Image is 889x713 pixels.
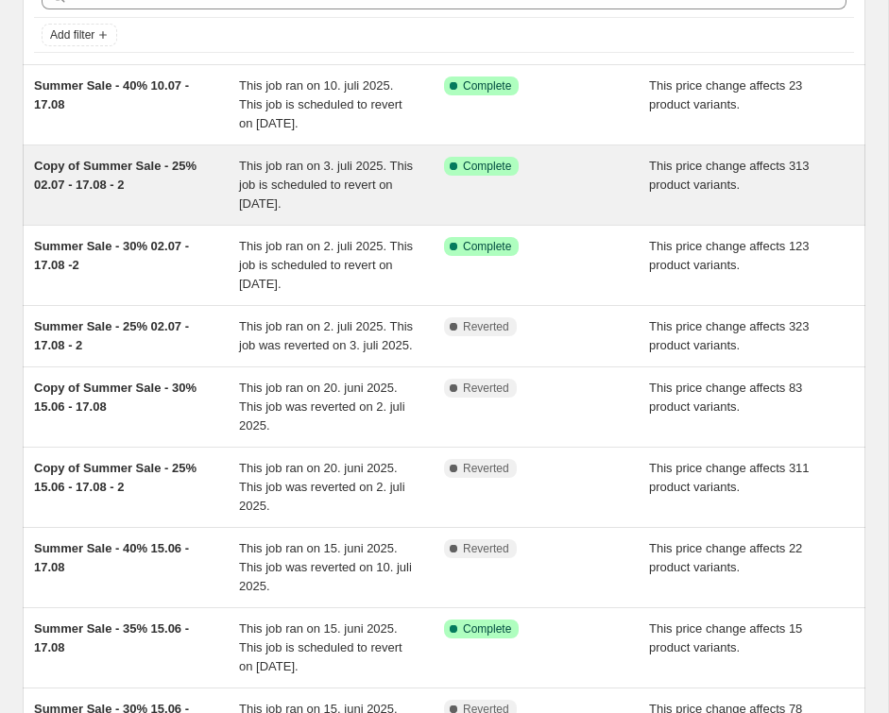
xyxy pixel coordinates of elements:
span: Add filter [50,27,94,42]
span: Summer Sale - 40% 15.06 - 17.08 [34,541,189,574]
span: Reverted [463,461,509,476]
span: This price change affects 323 product variants. [649,319,810,352]
span: This job ran on 2. juli 2025. This job was reverted on 3. juli 2025. [239,319,413,352]
span: Copy of Summer Sale - 25% 02.07 - 17.08 - 2 [34,159,197,192]
span: Reverted [463,319,509,334]
span: Complete [463,239,511,254]
span: This price change affects 313 product variants. [649,159,810,192]
span: This job ran on 20. juni 2025. This job was reverted on 2. juli 2025. [239,381,405,433]
span: This job ran on 2. juli 2025. This job is scheduled to revert on [DATE]. [239,239,413,291]
span: This job ran on 15. juni 2025. This job is scheduled to revert on [DATE]. [239,621,402,673]
span: This job ran on 10. juli 2025. This job is scheduled to revert on [DATE]. [239,78,402,130]
span: Summer Sale - 35% 15.06 - 17.08 [34,621,189,654]
span: This price change affects 15 product variants. [649,621,802,654]
span: This price change affects 123 product variants. [649,239,810,272]
span: Complete [463,159,511,174]
span: This price change affects 23 product variants. [649,78,802,111]
span: This price change affects 83 product variants. [649,381,802,414]
span: Summer Sale - 40% 10.07 - 17.08 [34,78,189,111]
span: Summer Sale - 30% 02.07 - 17.08 -2 [34,239,189,272]
span: This price change affects 311 product variants. [649,461,810,494]
span: This price change affects 22 product variants. [649,541,802,574]
span: Reverted [463,541,509,556]
span: Summer Sale - 25% 02.07 - 17.08 - 2 [34,319,189,352]
span: Reverted [463,381,509,396]
span: Copy of Summer Sale - 25% 15.06 - 17.08 - 2 [34,461,197,494]
span: Complete [463,78,511,93]
span: This job ran on 15. juni 2025. This job was reverted on 10. juli 2025. [239,541,412,593]
span: Complete [463,621,511,637]
span: This job ran on 3. juli 2025. This job is scheduled to revert on [DATE]. [239,159,413,211]
span: This job ran on 20. juni 2025. This job was reverted on 2. juli 2025. [239,461,405,513]
button: Add filter [42,24,117,46]
span: Copy of Summer Sale - 30% 15.06 - 17.08 [34,381,197,414]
